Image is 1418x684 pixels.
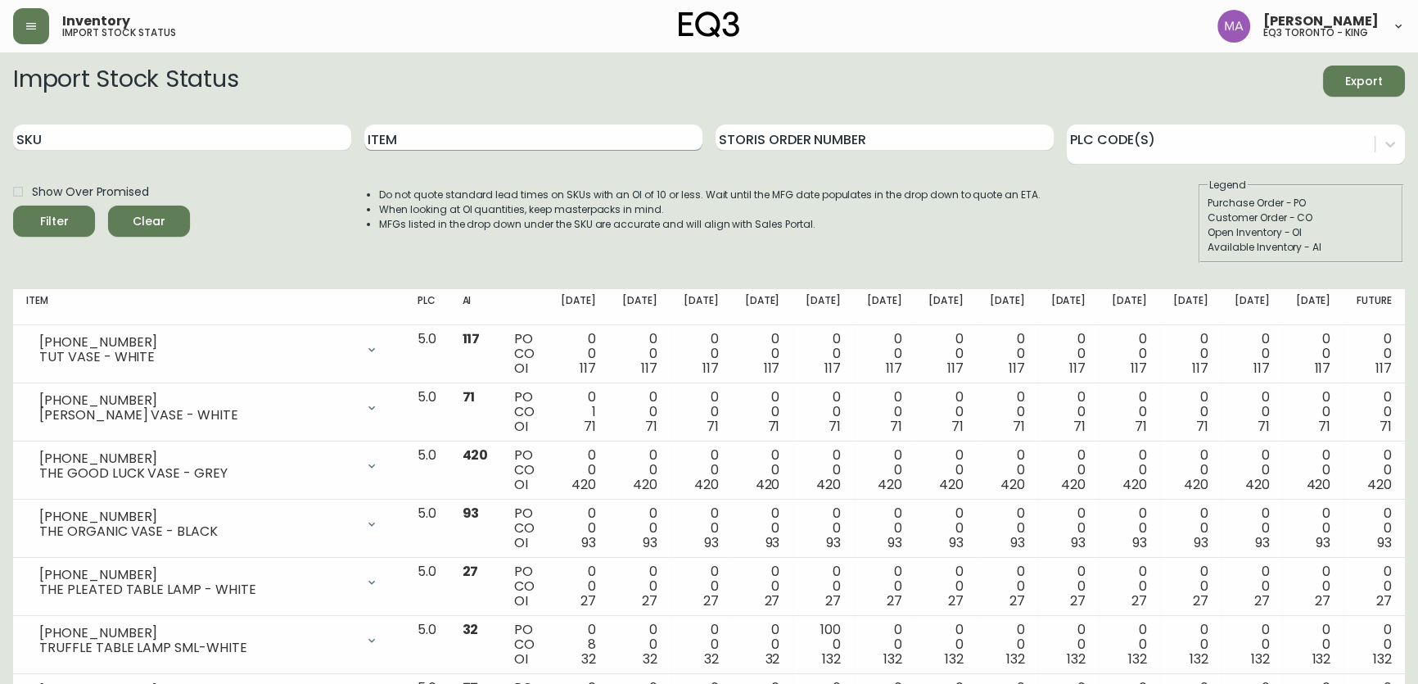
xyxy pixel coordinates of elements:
[928,332,964,376] div: 0 0
[1006,650,1025,668] span: 132
[977,289,1038,325] th: [DATE]
[1009,359,1025,378] span: 117
[561,332,596,376] div: 0 0
[514,390,535,434] div: PO CO
[1258,417,1270,436] span: 71
[990,332,1025,376] div: 0 0
[1295,332,1330,376] div: 0 0
[1000,475,1025,494] span: 420
[39,524,355,539] div: THE ORGANIC VASE - BLACK
[514,533,528,552] span: OI
[1067,650,1086,668] span: 132
[1255,533,1270,552] span: 93
[39,451,355,466] div: [PHONE_NUMBER]
[707,417,719,436] span: 71
[806,448,841,492] div: 0 0
[1295,390,1330,434] div: 0 0
[641,359,657,378] span: 117
[26,332,391,368] div: [PHONE_NUMBER]TUT VASE - WHITE
[1357,448,1392,492] div: 0 0
[1037,289,1099,325] th: [DATE]
[462,387,475,406] span: 71
[1295,623,1330,667] div: 0 0
[1073,417,1086,436] span: 71
[867,390,902,434] div: 0 0
[867,332,902,376] div: 0 0
[404,289,449,325] th: PLC
[379,217,1041,232] li: MFGs listed in the drop down under the SKU are accurate and will align with Sales Portal.
[1132,533,1147,552] span: 93
[514,475,528,494] span: OI
[806,390,841,434] div: 0 0
[765,650,779,668] span: 32
[684,390,719,434] div: 0 0
[561,390,596,434] div: 0 1
[765,533,779,552] span: 93
[704,533,719,552] span: 93
[561,448,596,492] div: 0 0
[1112,623,1147,667] div: 0 0
[1112,564,1147,609] div: 0 0
[990,564,1025,609] div: 0 0
[449,289,501,325] th: AI
[39,641,355,655] div: TRUFFLE TABLE LAMP SML-WHITE
[1173,623,1208,667] div: 0 0
[1050,390,1086,434] div: 0 0
[379,188,1041,202] li: Do not quote standard lead times on SKUs with an OI of 10 or less. Wait until the MFG date popula...
[854,289,915,325] th: [DATE]
[1306,475,1330,494] span: 420
[622,564,657,609] div: 0 0
[404,325,449,383] td: 5.0
[745,390,780,434] div: 0 0
[867,564,902,609] div: 0 0
[514,564,535,609] div: PO CO
[1253,359,1270,378] span: 117
[1069,359,1086,378] span: 117
[1235,564,1270,609] div: 0 0
[1295,448,1330,492] div: 0 0
[928,564,964,609] div: 0 0
[39,408,355,423] div: [PERSON_NAME] VASE - WHITE
[1050,448,1086,492] div: 0 0
[928,623,964,667] div: 0 0
[642,591,657,610] span: 27
[1192,359,1208,378] span: 117
[867,448,902,492] div: 0 0
[1295,506,1330,550] div: 0 0
[622,623,657,667] div: 0 0
[684,623,719,667] div: 0 0
[609,289,671,325] th: [DATE]
[1071,533,1086,552] span: 93
[1128,650,1147,668] span: 132
[1357,623,1392,667] div: 0 0
[26,623,391,659] div: [PHONE_NUMBER]TRUFFLE TABLE LAMP SML-WHITE
[928,506,964,550] div: 0 0
[887,533,902,552] span: 93
[951,417,964,436] span: 71
[1173,564,1208,609] div: 0 0
[1193,591,1208,610] span: 27
[39,335,355,350] div: [PHONE_NUMBER]
[32,183,149,201] span: Show Over Promised
[561,506,596,550] div: 0 0
[1112,390,1147,434] div: 0 0
[1295,564,1330,609] div: 0 0
[745,506,780,550] div: 0 0
[462,329,480,348] span: 117
[571,475,596,494] span: 420
[39,393,355,408] div: [PHONE_NUMBER]
[62,15,130,28] span: Inventory
[13,289,404,325] th: Item
[867,623,902,667] div: 0 0
[633,475,657,494] span: 420
[694,475,719,494] span: 420
[514,417,528,436] span: OI
[1194,533,1208,552] span: 93
[928,390,964,434] div: 0 0
[702,359,719,378] span: 117
[404,442,449,500] td: 5.0
[1373,650,1392,668] span: 132
[928,448,964,492] div: 0 0
[581,533,596,552] span: 93
[622,390,657,434] div: 0 0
